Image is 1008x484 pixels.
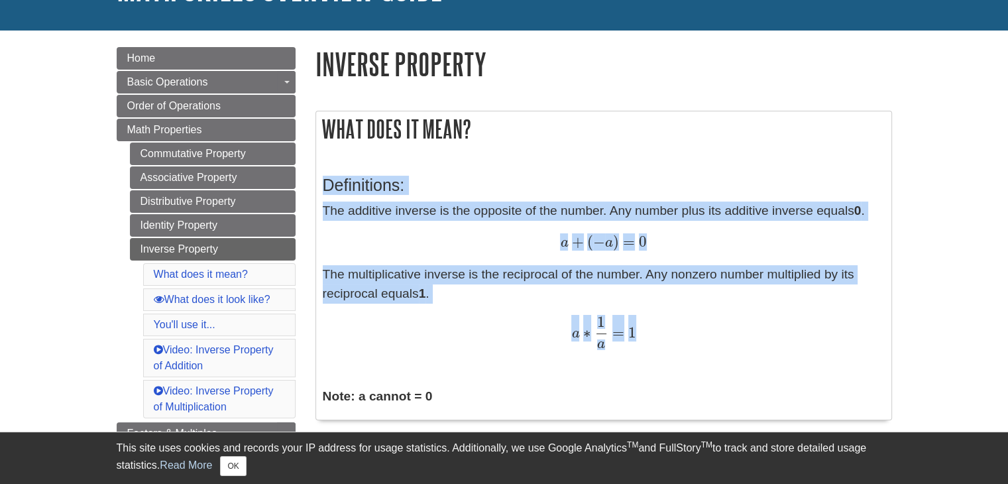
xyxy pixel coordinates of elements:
[605,235,613,250] span: a
[323,176,885,195] h3: Definitions:
[127,124,202,135] span: Math Properties
[419,286,426,300] strong: 1
[154,344,274,371] a: Video: Inverse Property of Addition
[608,324,624,341] span: =
[593,233,605,251] span: −
[117,47,296,70] a: Home
[635,233,647,251] span: 0
[154,294,270,305] a: What does it look like?
[117,119,296,141] a: Math Properties
[316,111,891,147] h2: What does it mean?
[160,459,212,471] a: Read More
[613,233,619,251] span: )
[127,100,221,111] span: Order of Operations
[117,440,892,476] div: This site uses cookies and records your IP address for usage statistics. Additionally, we use Goo...
[154,319,215,330] a: You'll use it...
[130,238,296,261] a: Inverse Property
[597,337,605,351] span: a
[701,440,712,450] sup: TM
[568,233,583,251] span: +
[127,428,217,439] span: Factors & Multiples
[597,313,605,331] span: 1
[571,326,579,341] span: a
[117,422,296,445] a: Factors & Multiples
[584,233,593,251] span: (
[130,166,296,189] a: Associative Property
[220,456,246,476] button: Close
[323,389,433,403] strong: Note: a cannot = 0
[130,214,296,237] a: Identity Property
[619,233,635,251] span: =
[624,324,636,341] span: 1
[130,190,296,213] a: Distributive Property
[117,71,296,93] a: Basic Operations
[627,440,638,450] sup: TM
[579,324,590,341] span: ∗
[127,52,156,64] span: Home
[560,235,568,250] span: a
[323,202,885,349] p: The additive inverse is the opposite of the number. Any number plus its additive inverse equals ....
[117,95,296,117] a: Order of Operations
[154,385,274,412] a: Video: Inverse Property of Multiplication
[130,143,296,165] a: Commutative Property
[154,269,248,280] a: What does it mean?
[854,204,862,217] strong: 0
[315,47,892,81] h1: Inverse Property
[127,76,208,88] span: Basic Operations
